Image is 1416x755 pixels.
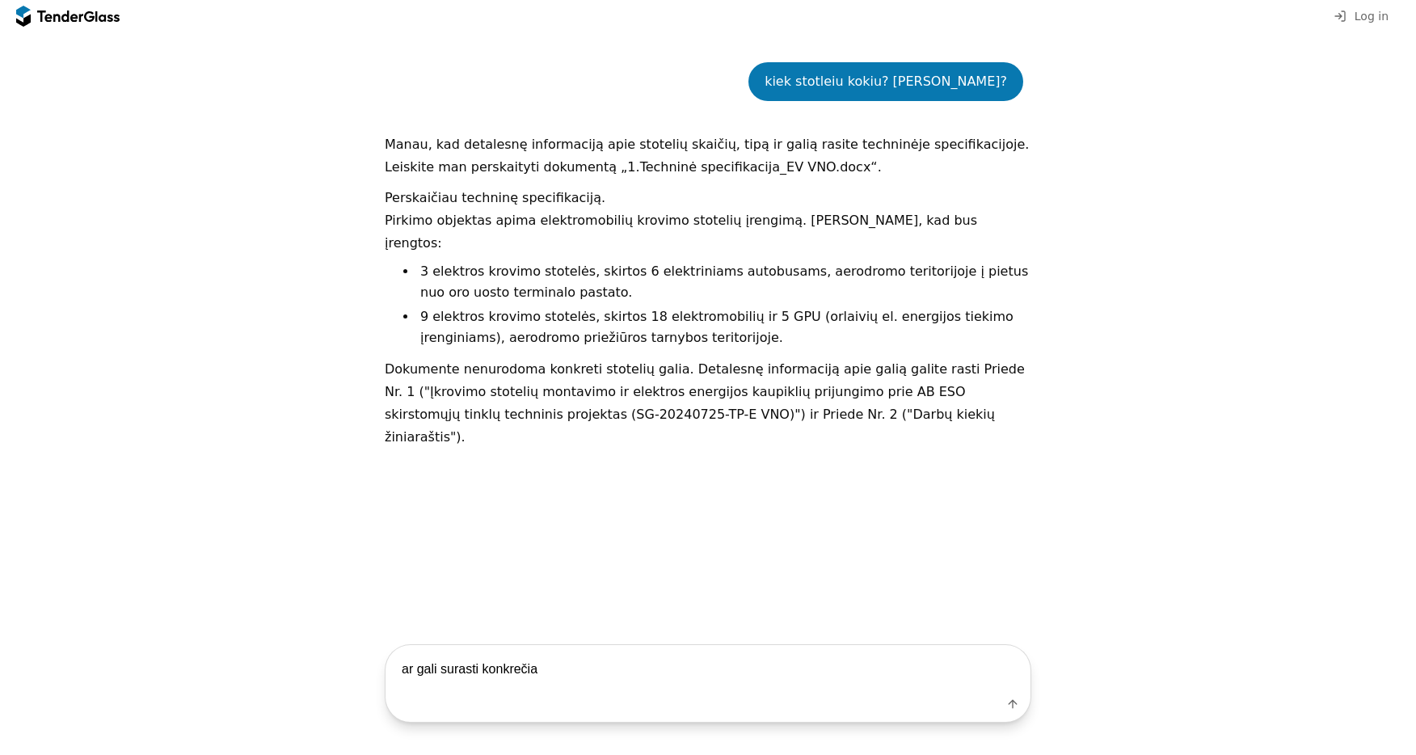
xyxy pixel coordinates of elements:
li: 3 elektros krovimo stotelės, skirtos 6 elektriniams autobusams, aerodromo teritorijoje į pietus n... [417,261,1031,303]
li: 9 elektros krovimo stotelės, skirtos 18 elektromobilių ir 5 GPU (orlaivių el. energijos tiekimo į... [417,306,1031,348]
p: Pirkimo objektas apima elektromobilių krovimo stotelių įrengimą. [PERSON_NAME], kad bus įrengtos: [385,209,1031,255]
p: Dokumente nenurodoma konkreti stotelių galia. Detalesnę informaciją apie galią galite rasti Pried... [385,358,1031,449]
p: Perskaičiau techninę specifikaciją. [385,187,1031,209]
p: Manau, kad detalesnę informaciją apie stotelių skaičių, tipą ir galią rasite techninėje specifika... [385,133,1031,179]
div: kiek stotleiu kokiu? [PERSON_NAME]? [765,70,1007,93]
span: Log in [1355,10,1389,23]
button: Log in [1329,6,1393,27]
textarea: ar gali surasti konkrečia [386,645,1030,693]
